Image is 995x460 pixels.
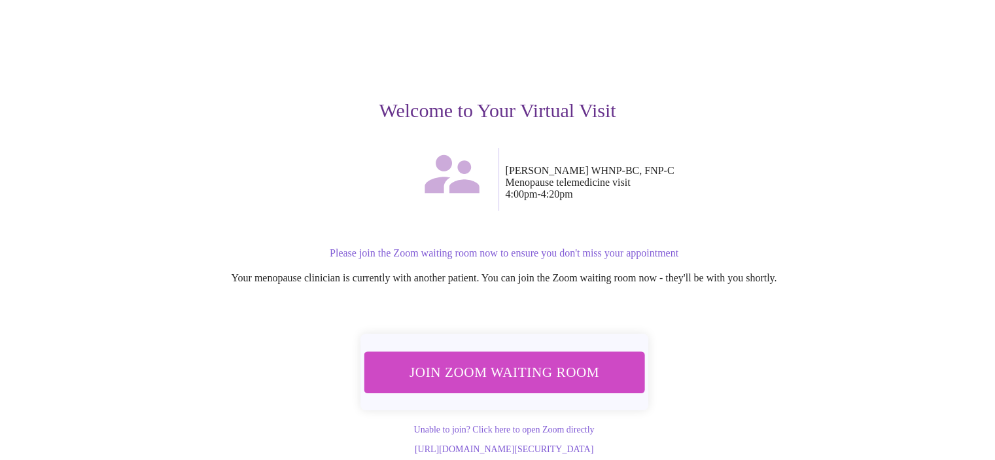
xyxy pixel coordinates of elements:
[95,99,901,122] h3: Welcome to Your Virtual Visit
[506,165,901,200] p: [PERSON_NAME] WHNP-BC, FNP-C Menopause telemedicine visit 4:00pm - 4:20pm
[413,425,594,434] a: Unable to join? Click here to open Zoom directly
[381,360,627,384] span: Join Zoom Waiting Room
[415,444,593,454] a: [URL][DOMAIN_NAME][SECURITY_DATA]
[364,351,644,393] button: Join Zoom Waiting Room
[108,247,901,259] p: Please join the Zoom waiting room now to ensure you don't miss your appointment
[108,272,901,284] p: Your menopause clinician is currently with another patient. You can join the Zoom waiting room no...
